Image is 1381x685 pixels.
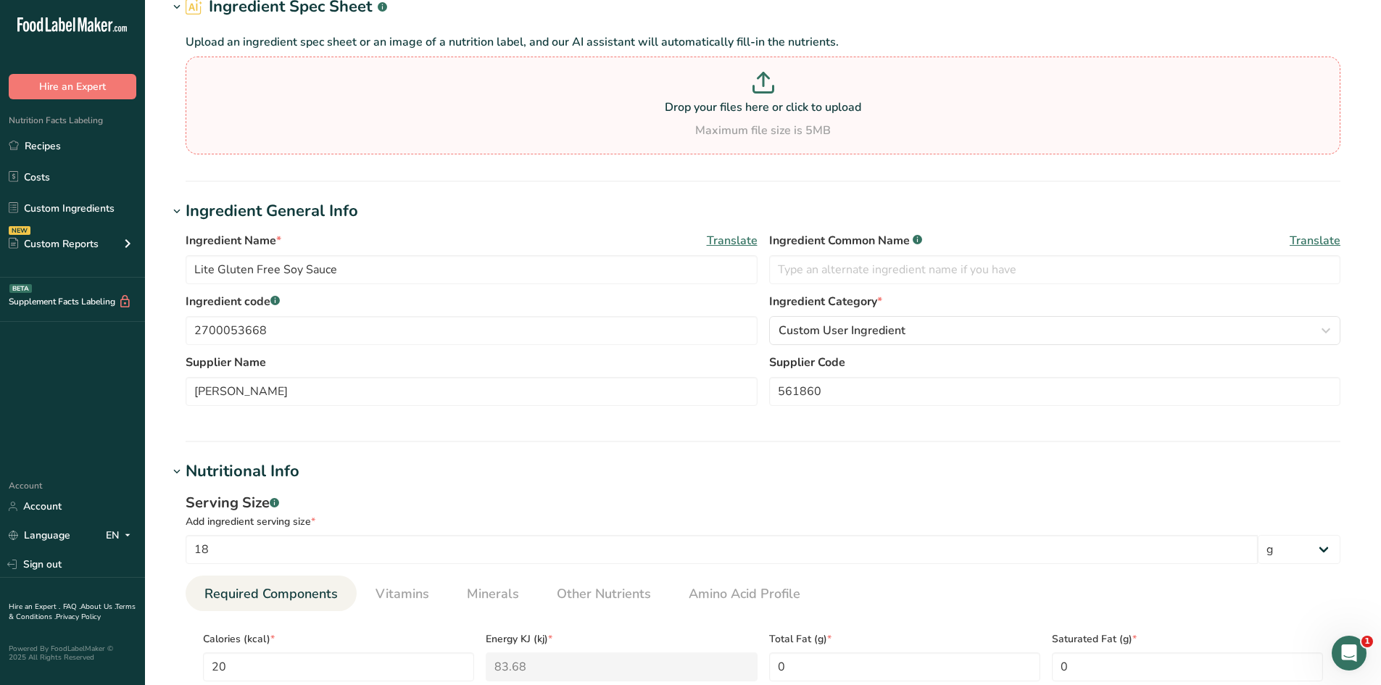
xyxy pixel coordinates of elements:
[1361,636,1373,647] span: 1
[186,199,358,223] div: Ingredient General Info
[186,492,1340,514] div: Serving Size
[769,293,1341,310] label: Ingredient Category
[186,316,758,345] input: Type your ingredient code here
[9,644,136,662] div: Powered By FoodLabelMaker © 2025 All Rights Reserved
[769,631,1040,647] span: Total Fat (g)
[1290,232,1340,249] span: Translate
[9,602,136,622] a: Terms & Conditions .
[106,527,136,544] div: EN
[376,584,429,604] span: Vitamins
[204,584,338,604] span: Required Components
[189,122,1337,139] div: Maximum file size is 5MB
[689,584,800,604] span: Amino Acid Profile
[56,612,101,622] a: Privacy Policy
[186,354,758,371] label: Supplier Name
[189,99,1337,116] p: Drop your files here or click to upload
[186,377,758,406] input: Type your supplier name here
[467,584,519,604] span: Minerals
[63,602,80,612] a: FAQ .
[9,236,99,252] div: Custom Reports
[203,631,474,647] span: Calories (kcal)
[769,354,1341,371] label: Supplier Code
[80,602,115,612] a: About Us .
[707,232,758,249] span: Translate
[9,284,32,293] div: BETA
[186,33,1340,51] p: Upload an ingredient spec sheet or an image of a nutrition label, and our AI assistant will autom...
[186,460,299,483] div: Nutritional Info
[9,523,70,548] a: Language
[769,316,1341,345] button: Custom User Ingredient
[9,602,60,612] a: Hire an Expert .
[186,514,1340,529] div: Add ingredient serving size
[486,631,757,647] span: Energy KJ (kj)
[769,255,1341,284] input: Type an alternate ingredient name if you have
[186,255,758,284] input: Type your ingredient name here
[9,226,30,235] div: NEW
[186,535,1258,564] input: Type your serving size here
[779,322,905,339] span: Custom User Ingredient
[186,232,281,249] span: Ingredient Name
[769,232,922,249] span: Ingredient Common Name
[9,74,136,99] button: Hire an Expert
[186,293,758,310] label: Ingredient code
[1332,636,1367,671] iframe: Intercom live chat
[557,584,651,604] span: Other Nutrients
[1052,631,1323,647] span: Saturated Fat (g)
[769,377,1341,406] input: Type your supplier code here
